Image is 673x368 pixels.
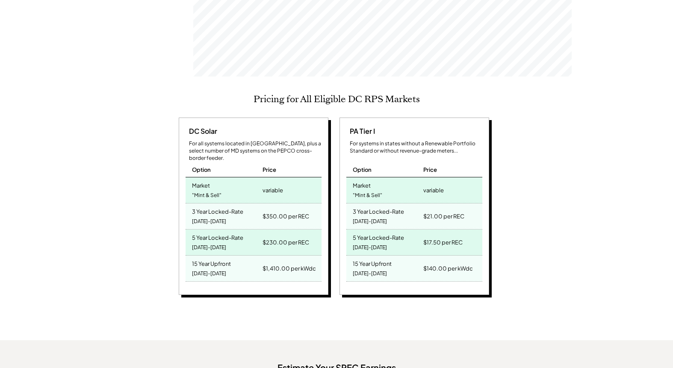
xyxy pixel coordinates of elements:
div: $230.00 per REC [263,236,309,248]
div: $140.00 per kWdc [423,262,473,274]
div: "Mint & Sell" [192,190,221,201]
div: For all systems located in [GEOGRAPHIC_DATA], plus a select number of MD systems on the PEPCO cro... [189,140,322,162]
div: [DATE]-[DATE] [353,242,387,253]
div: variable [423,184,444,196]
div: [DATE]-[DATE] [192,216,226,227]
div: 15 Year Upfront [192,258,231,268]
div: [DATE]-[DATE] [353,268,387,280]
div: 5 Year Locked-Rate [192,232,243,241]
div: [DATE]-[DATE] [192,268,226,280]
div: DC Solar [186,127,217,136]
div: Option [353,166,372,174]
div: $17.50 per REC [423,236,463,248]
div: [DATE]-[DATE] [192,242,226,253]
div: [DATE]-[DATE] [353,216,387,227]
div: For systems in states without a Renewable Portfolio Standard or without revenue-grade meters... [350,140,482,155]
div: Price [423,166,437,174]
h2: Pricing for All Eligible DC RPS Markets [254,94,420,105]
div: 15 Year Upfront [353,258,392,268]
div: Market [353,180,371,189]
div: 3 Year Locked-Rate [192,206,243,215]
div: 3 Year Locked-Rate [353,206,404,215]
div: "Mint & Sell" [353,190,382,201]
div: $21.00 per REC [423,210,464,222]
div: 5 Year Locked-Rate [353,232,404,241]
div: Market [192,180,210,189]
div: $350.00 per REC [263,210,309,222]
div: Option [192,166,211,174]
div: $1,410.00 per kWdc [263,262,316,274]
div: PA Tier I [346,127,375,136]
div: variable [263,184,283,196]
div: Price [263,166,276,174]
